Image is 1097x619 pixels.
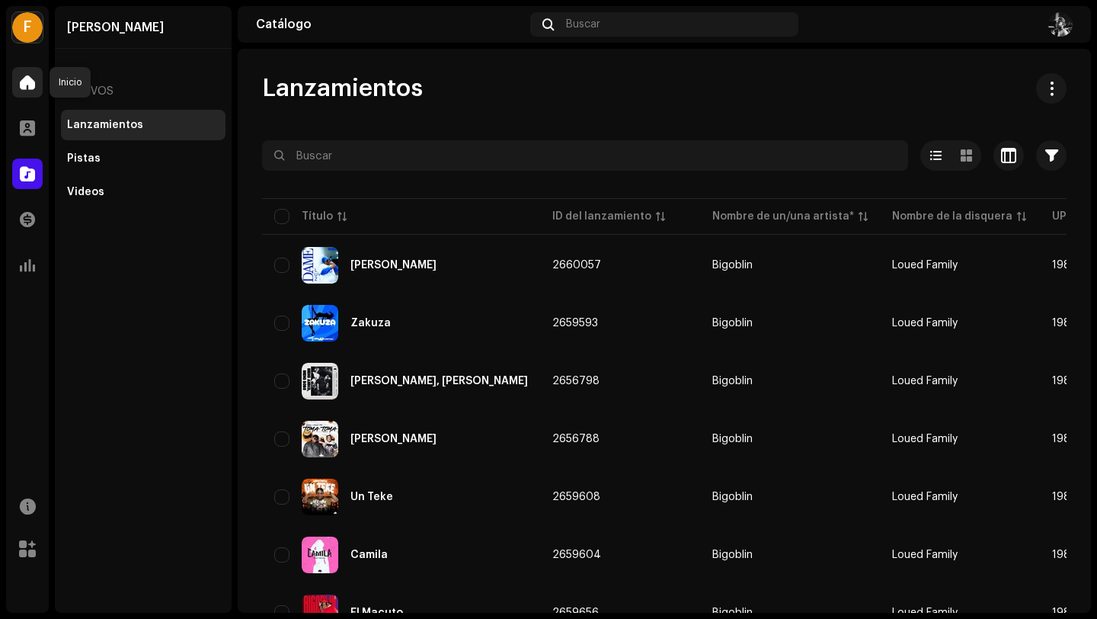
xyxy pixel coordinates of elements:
div: Un Teke [350,492,393,502]
span: Bigoblin [712,376,868,386]
span: 2660057 [552,260,601,271]
re-m-nav-item: Videos [61,177,225,207]
input: Buscar [262,140,908,171]
div: Bigoblin [712,376,753,386]
span: Loued Family [892,492,958,502]
span: Bigoblin [712,608,868,618]
span: Bigoblin [712,550,868,560]
img: c64848ad-0a2c-4288-8820-2b05a1b65ec2 [302,537,338,573]
div: Meno Amigo, Meno Bobo [350,376,528,386]
span: 2656798 [552,376,600,386]
span: Loued Family [892,376,958,386]
div: Lanzamientos [67,119,143,131]
div: Título [302,209,333,224]
img: b7d7319f-017a-4a86-a6e4-8a4494130a58 [302,363,338,399]
re-a-nav-header: Activos [61,73,225,110]
div: Camila [350,550,388,560]
div: Nombre de un/una artista* [712,209,854,224]
div: Nombre de la disquera [892,209,1012,224]
span: Loued Family [892,260,958,271]
div: Bigoblin [712,260,753,271]
span: Loued Family [892,434,958,444]
div: Videos [67,186,104,198]
div: Pistas [67,152,101,165]
div: Bigoblin [712,318,753,329]
div: Bigoblin [712,608,753,618]
span: Loued Family [892,318,958,329]
div: Bigoblin [712,434,753,444]
span: 2656788 [552,434,600,444]
div: El Macuto [350,608,403,618]
img: 329ca3d3-c9d3-4aef-b3e8-b29c4e099560 [302,421,338,457]
span: Bigoblin [712,260,868,271]
span: Lanzamientos [262,73,423,104]
div: ID del lanzamiento [552,209,651,224]
img: 2e6d71c3-fe72-42c5-acdb-6ba237f4521c [302,305,338,342]
div: Zakuza [350,318,391,329]
span: Bigoblin [712,492,868,502]
span: Loued Family [892,550,958,560]
div: Catálogo [256,18,524,30]
span: 2659608 [552,492,600,502]
div: Dame Luz [350,260,437,271]
div: Toma Toma [350,434,437,444]
div: Bigoblin [712,550,753,560]
span: Bigoblin [712,318,868,329]
span: 2659656 [552,608,599,618]
span: 2659604 [552,550,601,560]
img: e2565017-9b89-475f-8f65-f1aede2f948e [1048,12,1073,37]
span: Loued Family [892,608,958,618]
img: 1e9c0882-6401-488f-ae92-651587ae5f1e [302,247,338,284]
img: d002079d-cf77-4a12-8fd2-07c323ef81e3 [302,479,338,515]
span: 2659593 [552,318,598,329]
div: F [12,12,43,43]
re-m-nav-item: Pistas [61,143,225,174]
re-m-nav-item: Lanzamientos [61,110,225,140]
span: Bigoblin [712,434,868,444]
div: Bigoblin [712,492,753,502]
span: Buscar [566,18,600,30]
